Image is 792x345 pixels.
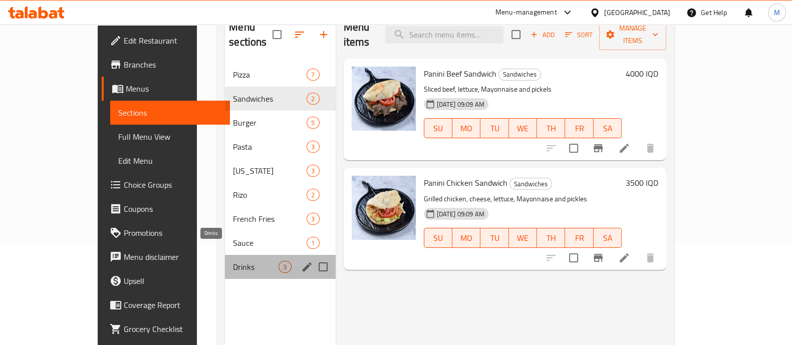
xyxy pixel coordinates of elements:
span: WE [513,121,533,136]
div: items [307,189,319,201]
span: Panini Chicken Sandwich [424,175,507,190]
span: FR [569,231,589,245]
button: Sort [563,27,595,43]
div: Burger5 [225,111,335,135]
span: MO [456,121,476,136]
div: Drinks3edit [225,255,335,279]
span: Branches [124,59,222,71]
div: Sandwiches2 [225,87,335,111]
div: Menu-management [495,7,557,19]
span: 1 [307,238,319,248]
span: MO [456,231,476,245]
span: Sections [118,107,222,119]
span: SU [428,121,448,136]
span: Upsell [124,275,222,287]
button: delete [638,136,662,160]
button: TH [537,118,565,138]
span: FR [569,121,589,136]
span: Pasta [233,141,307,153]
p: Sliced beef, lettuce, Mayonnaise and pickels [424,83,622,96]
span: Add item [526,27,559,43]
span: TH [541,121,561,136]
span: Pizza [233,69,307,81]
span: Sandwiches [233,93,307,105]
span: Drinks [233,261,279,273]
div: Pizza7 [225,63,335,87]
span: 3 [307,166,319,176]
h6: 3500 IQD [626,176,658,190]
button: FR [565,118,593,138]
span: [DATE] 09:09 AM [433,100,488,109]
h6: 4000 IQD [626,67,658,81]
span: Sort sections [288,23,312,47]
button: MO [452,228,480,248]
span: Sandwiches [510,178,552,190]
span: 3 [279,262,291,272]
span: Edit Restaurant [124,35,222,47]
button: edit [300,259,315,274]
span: Coupons [124,203,222,215]
span: SA [598,121,618,136]
div: items [279,261,291,273]
a: Promotions [102,221,230,245]
a: Choice Groups [102,173,230,197]
a: Grocery Checklist [102,317,230,341]
span: TU [484,231,504,245]
span: 7 [307,70,319,80]
a: Edit Menu [110,149,230,173]
span: Grocery Checklist [124,323,222,335]
div: items [307,237,319,249]
button: SA [594,228,622,248]
span: Menu disclaimer [124,251,222,263]
span: Choice Groups [124,179,222,191]
span: SA [598,231,618,245]
img: Panini Chicken Sandwich [352,176,416,240]
button: TU [480,228,508,248]
span: Rizo [233,189,307,201]
a: Coverage Report [102,293,230,317]
span: Manage items [607,22,658,47]
span: Burger [233,117,307,129]
span: 2 [307,94,319,104]
a: Edit Restaurant [102,29,230,53]
span: French Fries [233,213,307,225]
button: TH [537,228,565,248]
div: [GEOGRAPHIC_DATA] [604,7,670,18]
span: Select section [505,24,526,45]
span: Select to update [563,247,584,268]
span: WE [513,231,533,245]
span: Panini Beef Sandwich [424,66,496,81]
button: MO [452,118,480,138]
span: 3 [307,214,319,224]
div: items [307,213,319,225]
button: WE [509,118,537,138]
h2: Menu sections [229,20,272,50]
a: Branches [102,53,230,77]
button: TU [480,118,508,138]
nav: Menu sections [225,59,335,283]
div: Sandwiches [498,69,541,81]
div: Sauce1 [225,231,335,255]
span: TU [484,121,504,136]
img: Panini Beef Sandwich [352,67,416,131]
div: items [307,69,319,81]
p: Grilled chicken, cheese, lettuce, Mayonnaise and pickles [424,193,622,205]
button: Branch-specific-item [586,136,610,160]
span: Sauce [233,237,307,249]
span: M [774,7,780,18]
a: Full Menu View [110,125,230,149]
button: Branch-specific-item [586,246,610,270]
span: Select to update [563,138,584,159]
span: Add [529,29,556,41]
span: Sort items [559,27,599,43]
span: Edit Menu [118,155,222,167]
a: Edit menu item [618,142,630,154]
button: WE [509,228,537,248]
button: Manage items [599,19,666,50]
div: [US_STATE]3 [225,159,335,183]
